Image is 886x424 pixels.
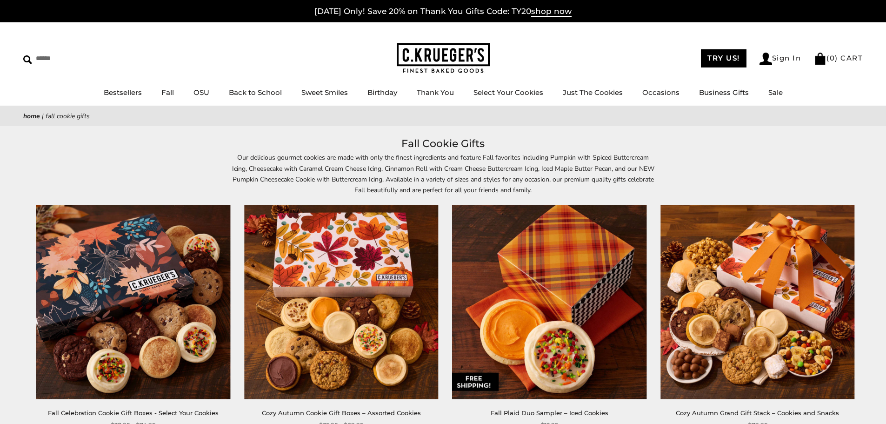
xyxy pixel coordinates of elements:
[701,49,746,67] a: TRY US!
[417,88,454,97] a: Thank You
[37,135,849,152] h1: Fall Cookie Gifts
[768,88,783,97] a: Sale
[814,54,863,62] a: (0) CART
[104,88,142,97] a: Bestsellers
[23,111,863,121] nav: breadcrumbs
[531,7,572,17] span: shop now
[367,88,397,97] a: Birthday
[262,409,421,417] a: Cozy Autumn Cookie Gift Boxes – Assorted Cookies
[244,205,438,399] img: Cozy Autumn Cookie Gift Boxes – Assorted Cookies
[314,7,572,17] a: [DATE] Only! Save 20% on Thank You Gifts Code: TY20shop now
[193,88,209,97] a: OSU
[161,88,174,97] a: Fall
[229,88,282,97] a: Back to School
[453,205,646,399] img: Fall Plaid Duo Sampler – Iced Cookies
[232,153,654,194] span: Our delicious gourmet cookies are made with only the finest ingredients and feature Fall favorite...
[301,88,348,97] a: Sweet Smiles
[759,53,801,65] a: Sign In
[23,51,134,66] input: Search
[36,205,230,399] img: Fall Celebration Cookie Gift Boxes - Select Your Cookies
[491,409,608,417] a: Fall Plaid Duo Sampler – Iced Cookies
[563,88,623,97] a: Just The Cookies
[660,205,854,399] img: Cozy Autumn Grand Gift Stack – Cookies and Snacks
[759,53,772,65] img: Account
[473,88,543,97] a: Select Your Cookies
[676,409,839,417] a: Cozy Autumn Grand Gift Stack – Cookies and Snacks
[48,409,219,417] a: Fall Celebration Cookie Gift Boxes - Select Your Cookies
[23,112,40,121] a: Home
[23,55,32,64] img: Search
[46,112,90,121] span: Fall Cookie Gifts
[814,53,826,65] img: Bag
[642,88,679,97] a: Occasions
[397,43,490,74] img: C.KRUEGER'S
[830,54,835,62] span: 0
[699,88,749,97] a: Business Gifts
[42,112,44,121] span: |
